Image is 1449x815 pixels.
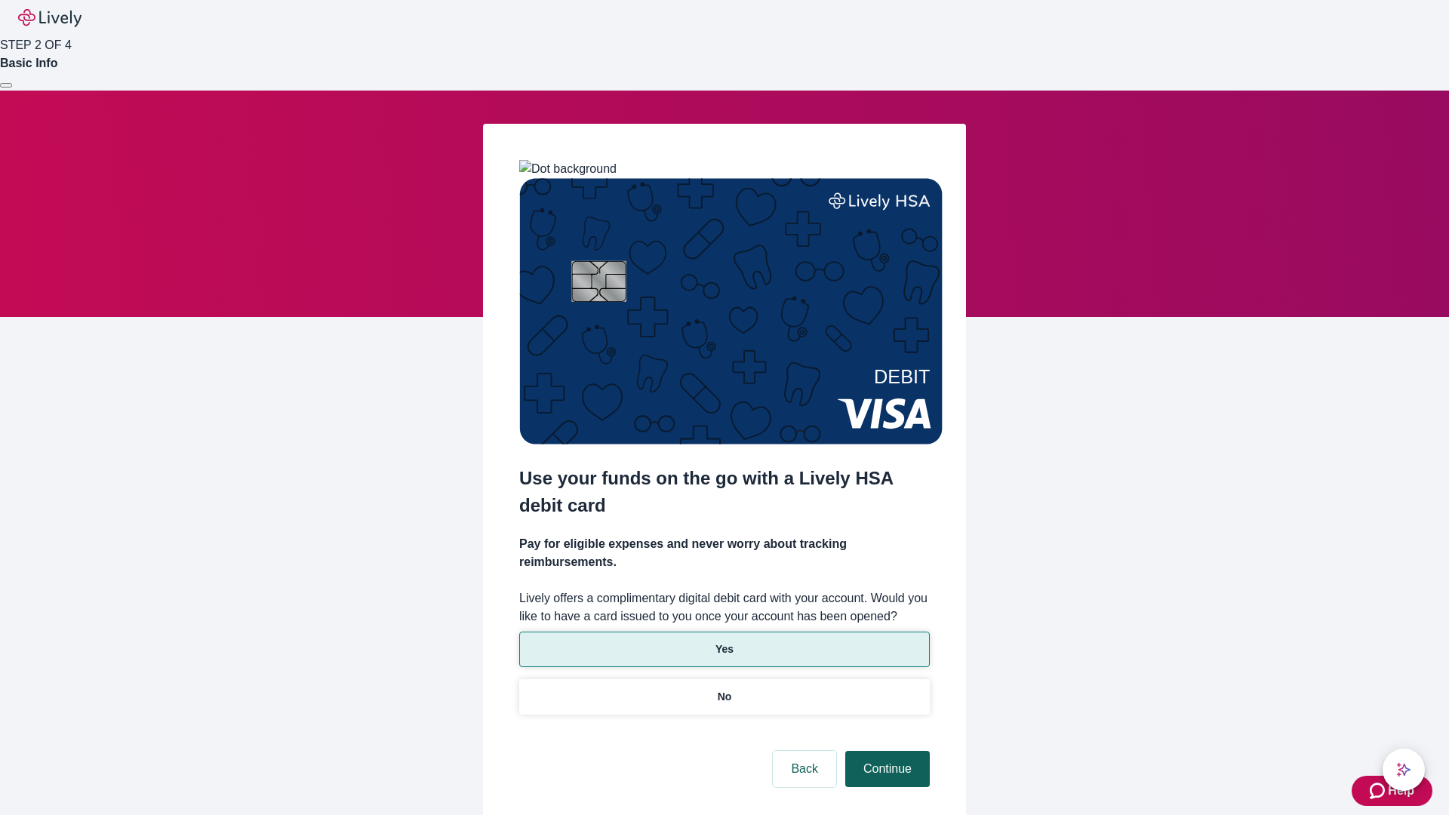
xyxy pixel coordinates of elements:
button: Zendesk support iconHelp [1352,776,1432,806]
label: Lively offers a complimentary digital debit card with your account. Would you like to have a card... [519,589,930,626]
img: Dot background [519,160,617,178]
p: Yes [715,641,734,657]
img: Debit card [519,178,943,444]
h4: Pay for eligible expenses and never worry about tracking reimbursements. [519,535,930,571]
button: chat [1383,749,1425,791]
svg: Zendesk support icon [1370,782,1388,800]
span: Help [1388,782,1414,800]
img: Lively [18,9,82,27]
button: Continue [845,751,930,787]
h2: Use your funds on the go with a Lively HSA debit card [519,465,930,519]
button: Yes [519,632,930,667]
p: No [718,689,732,705]
button: Back [773,751,836,787]
svg: Lively AI Assistant [1396,762,1411,777]
button: No [519,679,930,715]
